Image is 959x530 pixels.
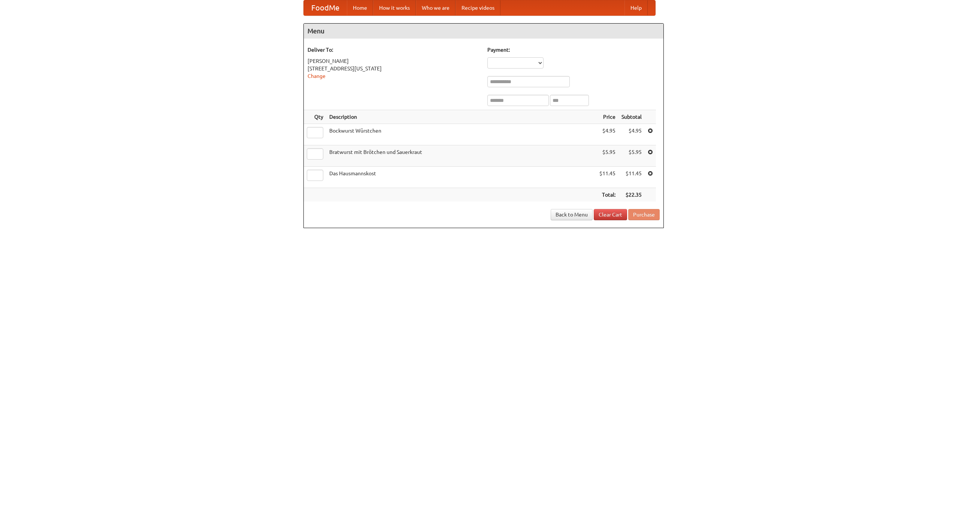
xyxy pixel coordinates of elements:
[618,124,645,145] td: $4.95
[487,46,660,54] h5: Payment:
[618,188,645,202] th: $22.35
[594,209,627,220] a: Clear Cart
[596,145,618,167] td: $5.95
[456,0,500,15] a: Recipe videos
[326,110,596,124] th: Description
[618,167,645,188] td: $11.45
[326,145,596,167] td: Bratwurst mit Brötchen und Sauerkraut
[304,110,326,124] th: Qty
[551,209,593,220] a: Back to Menu
[308,73,326,79] a: Change
[373,0,416,15] a: How it works
[326,167,596,188] td: Das Hausmannskost
[618,110,645,124] th: Subtotal
[308,57,480,65] div: [PERSON_NAME]
[628,209,660,220] button: Purchase
[416,0,456,15] a: Who we are
[596,110,618,124] th: Price
[596,124,618,145] td: $4.95
[596,167,618,188] td: $11.45
[326,124,596,145] td: Bockwurst Würstchen
[304,24,663,39] h4: Menu
[596,188,618,202] th: Total:
[304,0,347,15] a: FoodMe
[624,0,648,15] a: Help
[308,65,480,72] div: [STREET_ADDRESS][US_STATE]
[308,46,480,54] h5: Deliver To:
[347,0,373,15] a: Home
[618,145,645,167] td: $5.95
